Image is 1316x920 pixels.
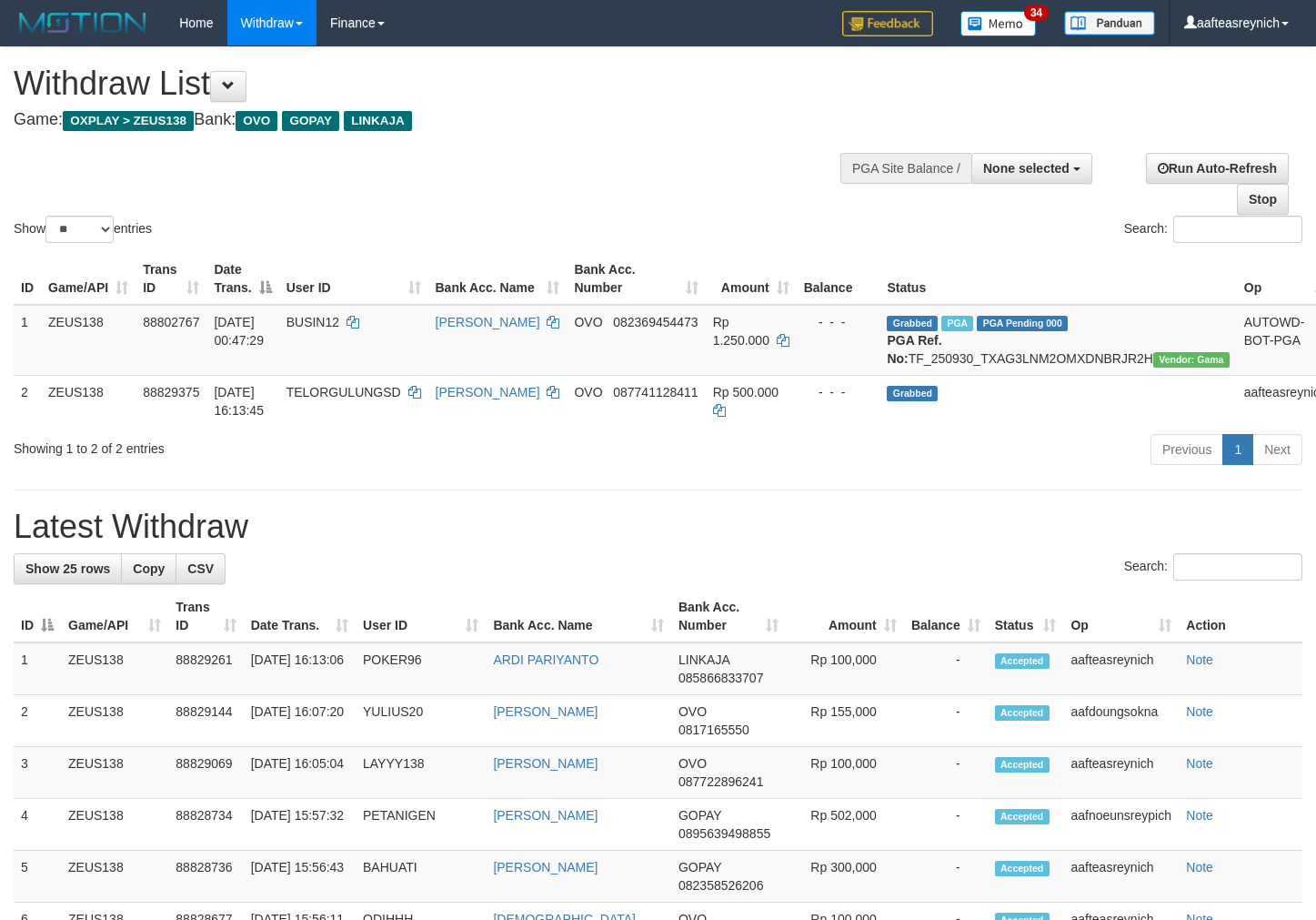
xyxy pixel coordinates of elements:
[995,705,1050,721] span: Accepted
[168,799,243,851] td: 88828734
[279,253,428,305] th: User ID: activate to sort column ascending
[960,11,1037,36] img: Button%20Memo.svg
[45,216,114,243] select: Showentries
[244,695,356,747] td: [DATE] 16:07:20
[678,860,721,875] span: GOPAY
[14,432,535,458] div: Showing 1 to 2 of 2 entries
[1063,851,1179,903] td: aafteasreynich
[41,375,136,427] td: ZEUS138
[436,385,540,399] a: [PERSON_NAME]
[356,695,486,747] td: YULIUS20
[286,315,339,329] span: BUSIN12
[1186,652,1213,667] a: Note
[678,671,763,685] span: Copy 085866833707 to clipboard
[61,799,168,851] td: ZEUS138
[493,808,598,823] a: [PERSON_NAME]
[236,111,277,131] span: OVO
[706,253,797,305] th: Amount: activate to sort column ascending
[786,642,903,695] td: Rp 100,000
[971,153,1092,184] button: None selected
[1173,216,1302,243] input: Search:
[904,591,988,642] th: Balance: activate to sort column ascending
[493,704,598,719] a: [PERSON_NAME]
[904,642,988,695] td: -
[168,642,243,695] td: 88829261
[187,561,214,576] span: CSV
[61,695,168,747] td: ZEUS138
[14,509,1302,545] h1: Latest Withdraw
[678,808,721,823] span: GOPAY
[356,799,486,851] td: PETANIGEN
[41,253,136,305] th: Game/API: activate to sort column ascending
[1064,11,1155,35] img: panduan.png
[168,695,243,747] td: 88829144
[176,553,226,584] a: CSV
[61,747,168,799] td: ZEUS138
[678,704,707,719] span: OVO
[14,591,61,642] th: ID: activate to sort column descending
[786,747,903,799] td: Rp 100,000
[133,561,165,576] span: Copy
[168,851,243,903] td: 88828736
[1063,591,1179,642] th: Op: activate to sort column ascending
[61,642,168,695] td: ZEUS138
[678,774,763,789] span: Copy 087722896241 to clipboard
[1124,216,1302,243] label: Search:
[1186,756,1213,771] a: Note
[567,253,705,305] th: Bank Acc. Number: activate to sort column ascending
[244,591,356,642] th: Date Trans.: activate to sort column ascending
[168,591,243,642] th: Trans ID: activate to sort column ascending
[983,161,1070,176] span: None selected
[887,333,941,366] b: PGA Ref. No:
[493,652,598,667] a: ARDI PARIYANTO
[995,653,1050,669] span: Accepted
[977,316,1068,331] span: PGA Pending
[574,315,602,329] span: OVO
[61,851,168,903] td: ZEUS138
[786,851,903,903] td: Rp 300,000
[840,153,971,184] div: PGA Site Balance /
[493,756,598,771] a: [PERSON_NAME]
[206,253,278,305] th: Date Trans.: activate to sort column descending
[356,591,486,642] th: User ID: activate to sort column ascending
[671,591,786,642] th: Bank Acc. Number: activate to sort column ascending
[1150,434,1223,465] a: Previous
[244,747,356,799] td: [DATE] 16:05:04
[713,385,779,399] span: Rp 500.000
[493,860,598,875] a: [PERSON_NAME]
[344,111,412,131] span: LINKAJA
[678,723,749,737] span: Copy 0817165550 to clipboard
[14,9,152,36] img: MOTION_logo.png
[678,878,763,893] span: Copy 082358526206 to clipboard
[1063,642,1179,695] td: aafteasreynich
[797,253,880,305] th: Balance
[14,66,859,102] h1: Withdraw List
[1024,5,1049,21] span: 34
[887,316,938,331] span: Grabbed
[286,385,401,399] span: TELORGULUNGSD
[428,253,568,305] th: Bank Acc. Name: activate to sort column ascending
[574,385,602,399] span: OVO
[904,747,988,799] td: -
[887,386,938,401] span: Grabbed
[244,799,356,851] td: [DATE] 15:57:32
[678,652,729,667] span: LINKAJA
[941,316,973,331] span: Marked by aafsreyleap
[436,315,540,329] a: [PERSON_NAME]
[786,695,903,747] td: Rp 155,000
[14,851,61,903] td: 5
[14,253,41,305] th: ID
[1063,747,1179,799] td: aafteasreynich
[14,111,859,129] h4: Game: Bank:
[14,553,122,584] a: Show 25 rows
[879,305,1236,376] td: TF_250930_TXAG3LNM2OMXDNBRJR2H
[904,851,988,903] td: -
[1179,591,1302,642] th: Action
[786,591,903,642] th: Amount: activate to sort column ascending
[168,747,243,799] td: 88829069
[356,851,486,903] td: BAHUATI
[1173,553,1302,581] input: Search:
[14,305,41,376] td: 1
[1237,184,1289,215] a: Stop
[879,253,1236,305] th: Status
